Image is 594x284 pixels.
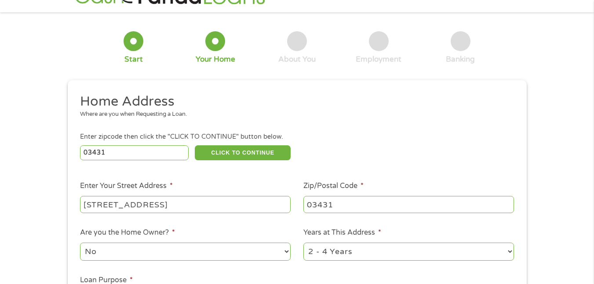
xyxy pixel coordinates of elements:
[80,228,175,237] label: Are you the Home Owner?
[303,228,381,237] label: Years at This Address
[278,55,316,64] div: About You
[446,55,475,64] div: Banking
[80,132,514,142] div: Enter zipcode then click the "CLICK TO CONTINUE" button below.
[124,55,143,64] div: Start
[356,55,401,64] div: Employment
[196,55,235,64] div: Your Home
[195,145,291,160] button: CLICK TO CONTINUE
[80,145,189,160] input: Enter Zipcode (e.g 01510)
[80,181,173,191] label: Enter Your Street Address
[303,181,364,191] label: Zip/Postal Code
[80,196,291,213] input: 1 Main Street
[80,93,507,111] h2: Home Address
[80,110,507,119] div: Where are you when Requesting a Loan.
